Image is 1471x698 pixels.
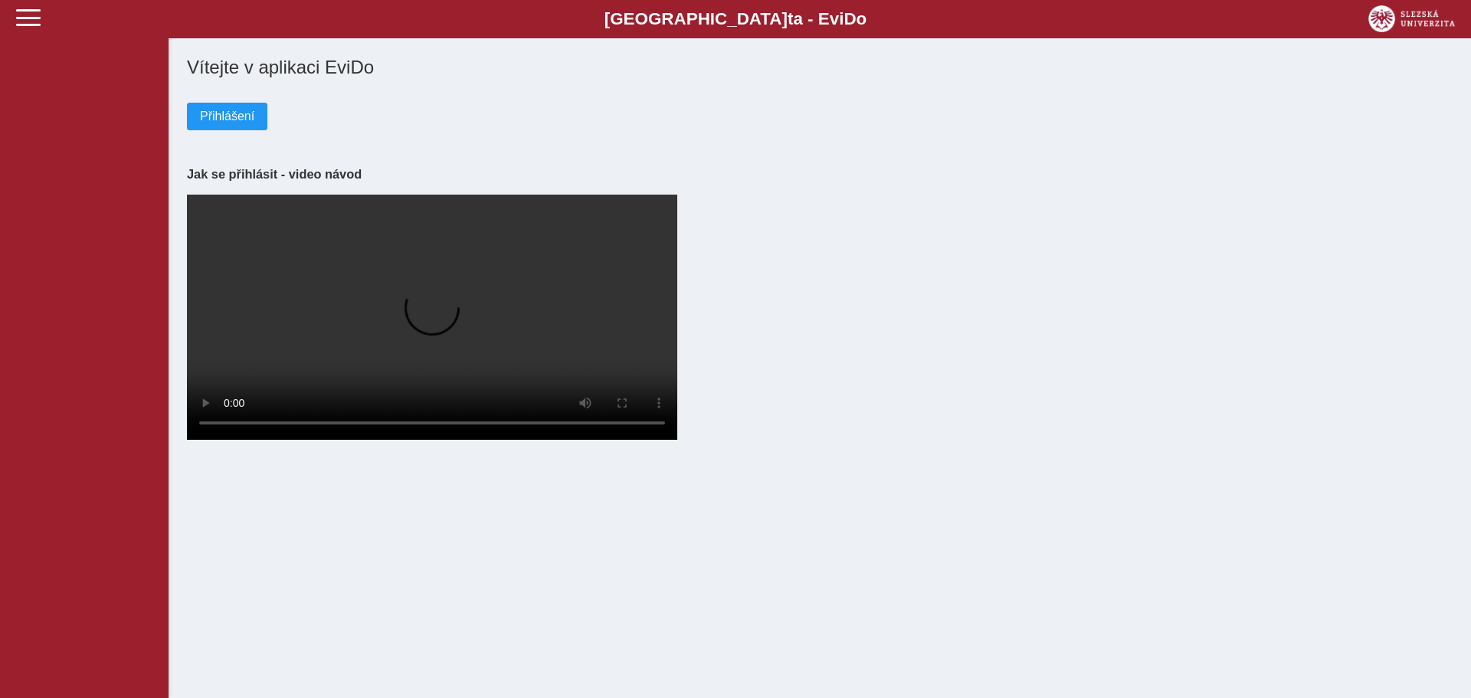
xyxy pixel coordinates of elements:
b: [GEOGRAPHIC_DATA] a - Evi [46,9,1425,29]
h3: Jak se přihlásit - video návod [187,167,1453,182]
span: D [844,9,856,28]
button: Přihlášení [187,103,267,130]
span: Přihlášení [200,110,254,123]
span: o [857,9,867,28]
video: Your browser does not support the video tag. [187,195,677,440]
span: t [788,9,793,28]
h1: Vítejte v aplikaci EviDo [187,57,1453,78]
img: logo_web_su.png [1368,5,1455,32]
